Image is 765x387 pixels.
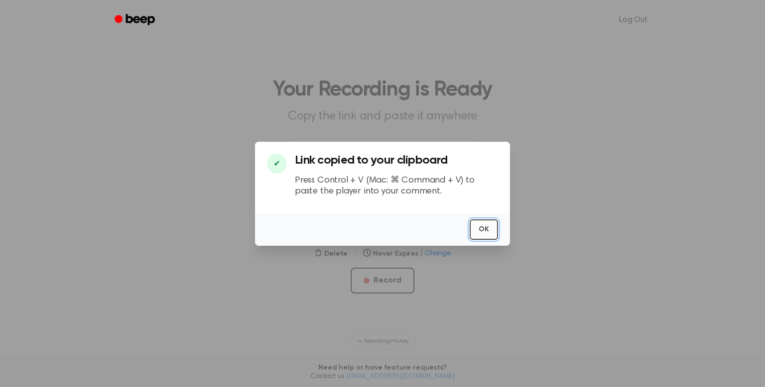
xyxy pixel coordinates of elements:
[267,154,287,174] div: ✔
[108,10,164,30] a: Beep
[609,8,657,32] a: Log Out
[295,154,498,167] h3: Link copied to your clipboard
[470,219,498,240] button: OK
[295,175,498,197] p: Press Control + V (Mac: ⌘ Command + V) to paste the player into your comment.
